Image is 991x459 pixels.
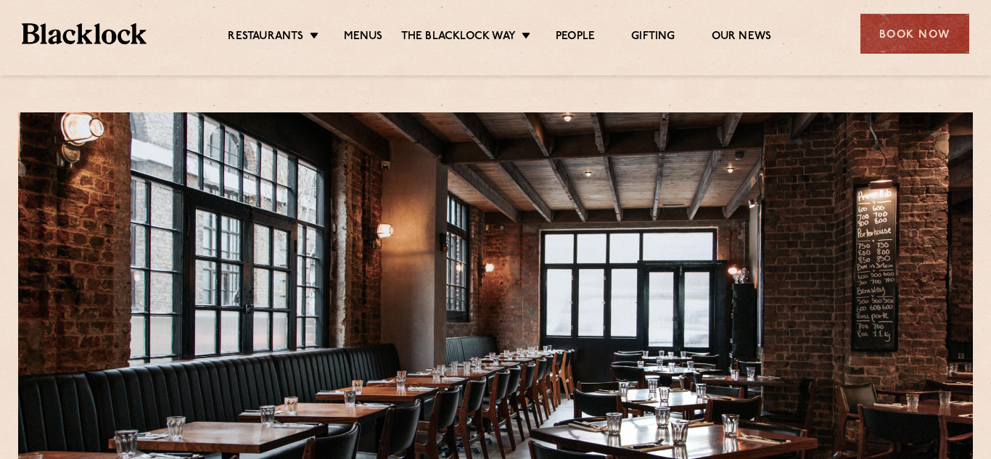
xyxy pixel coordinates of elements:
[712,30,772,46] a: Our News
[556,30,595,46] a: People
[228,30,303,46] a: Restaurants
[631,30,675,46] a: Gifting
[860,14,969,54] div: Book Now
[401,30,516,46] a: The Blacklock Way
[22,23,147,44] img: BL_Textured_Logo-footer-cropped.svg
[344,30,383,46] a: Menus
